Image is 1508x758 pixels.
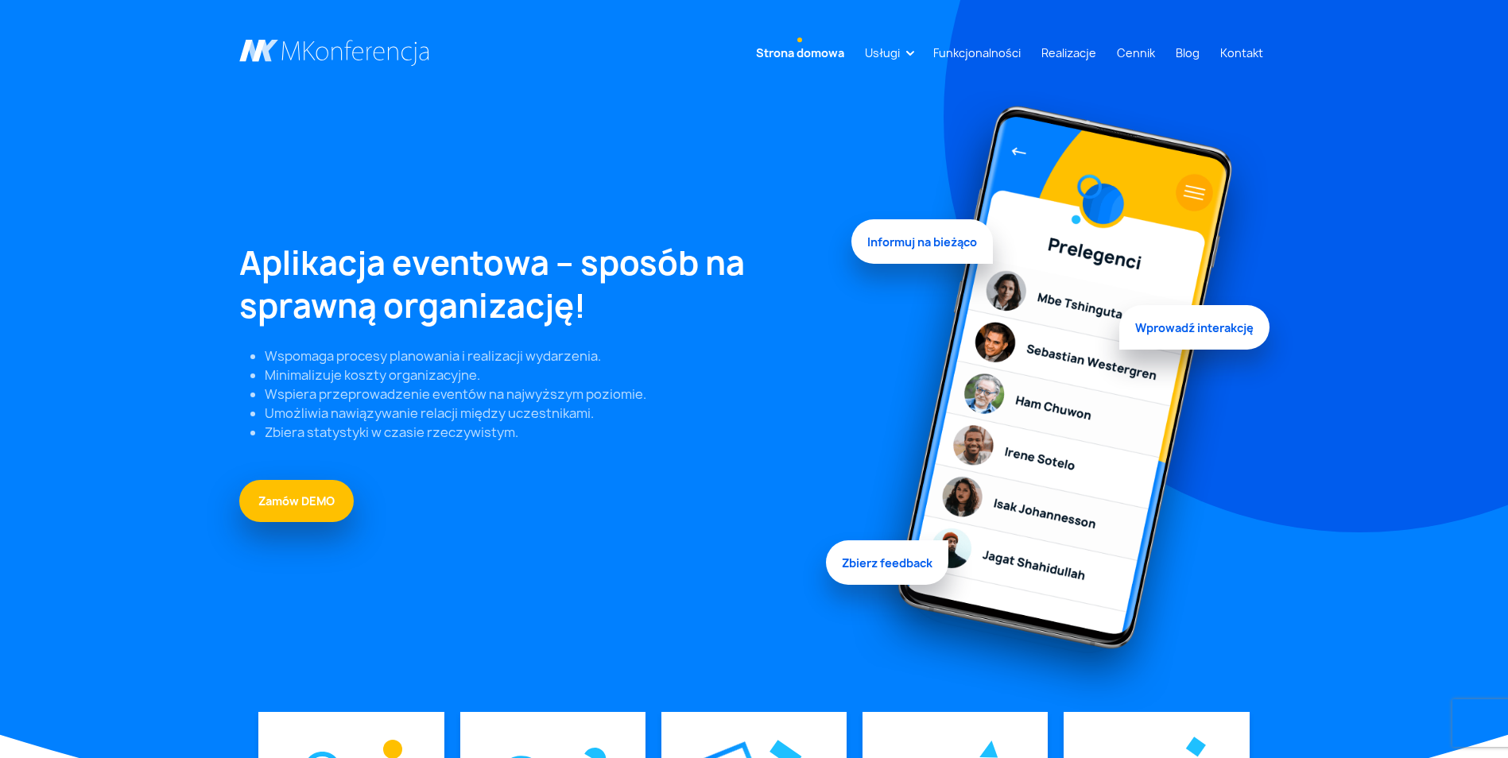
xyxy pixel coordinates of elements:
a: Zamów DEMO [239,480,354,522]
a: Funkcjonalności [927,38,1027,68]
li: Umożliwia nawiązywanie relacji między uczestnikami. [265,404,832,423]
a: Blog [1169,38,1206,68]
a: Usługi [859,38,906,68]
a: Cennik [1111,38,1161,68]
span: Informuj na bieżąco [851,223,993,268]
a: Kontakt [1214,38,1270,68]
li: Wspomaga procesy planowania i realizacji wydarzenia. [265,346,832,365]
li: Wspiera przeprowadzenie eventów na najwyższym poziomie. [265,385,832,404]
li: Zbiera statystyki w czasie rzeczywistym. [265,423,832,442]
a: Strona domowa [750,38,851,68]
a: Realizacje [1035,38,1103,68]
img: Graficzny element strony [851,89,1270,712]
img: Graficzny element strony [1185,737,1206,757]
h1: Aplikacja eventowa – sposób na sprawną organizację! [239,242,832,327]
li: Minimalizuje koszty organizacyjne. [265,365,832,385]
span: Wprowadź interakcję [1119,304,1270,349]
span: Zbierz feedback [826,539,948,584]
img: Graficzny element strony [979,740,998,758]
